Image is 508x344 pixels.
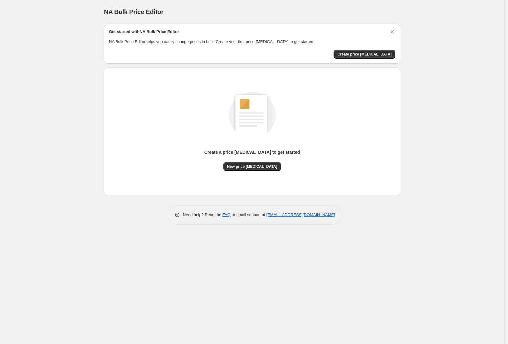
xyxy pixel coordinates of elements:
span: Create price [MEDICAL_DATA] [337,52,392,57]
button: New price [MEDICAL_DATA] [223,162,281,171]
button: Create price change job [334,50,395,59]
span: NA Bulk Price Editor [104,8,164,15]
button: Dismiss card [389,29,395,35]
p: NA Bulk Price Editor helps you easily change prices in bulk. Create your first price [MEDICAL_DAT... [109,39,395,45]
h2: Get started with NA Bulk Price Editor [109,29,179,35]
span: or email support at [231,212,266,217]
a: FAQ [222,212,231,217]
p: Create a price [MEDICAL_DATA] to get started [204,149,300,155]
span: New price [MEDICAL_DATA] [227,164,277,169]
span: Need help? Read the [183,212,222,217]
a: [EMAIL_ADDRESS][DOMAIN_NAME] [266,212,335,217]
